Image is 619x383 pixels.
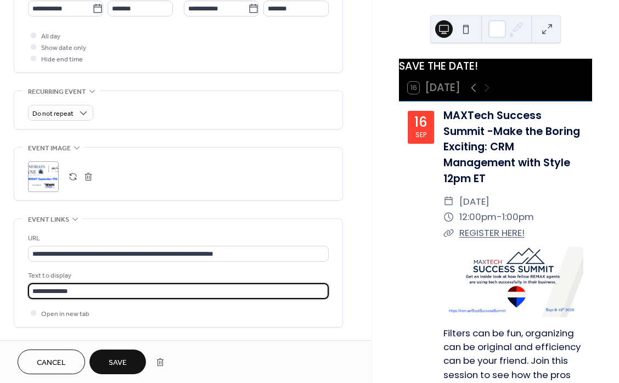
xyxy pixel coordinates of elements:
[18,350,85,374] button: Cancel
[41,54,83,65] span: Hide end time
[28,270,327,281] div: Text to display
[459,209,497,225] span: 12:00pm
[502,209,534,225] span: 1:00pm
[415,132,426,138] div: Sep
[443,108,580,186] a: MAXTech Success Summit -Make the Boring Exciting: CRM Management with Style 12pm ET
[399,59,592,75] div: SAVE THE DATE!
[28,214,69,226] span: Event links
[414,116,427,129] div: 16
[28,161,59,192] div: ;
[459,194,489,210] span: [DATE]
[443,225,454,241] div: ​
[41,308,89,320] span: Open in new tab
[443,194,454,210] div: ​
[41,31,60,42] span: All day
[37,357,66,369] span: Cancel
[459,226,525,239] a: REGISTER HERE!
[109,357,127,369] span: Save
[497,209,502,225] span: -
[89,350,146,374] button: Save
[28,233,327,244] div: URL
[28,143,71,154] span: Event image
[32,108,74,120] span: Do not repeat
[443,209,454,225] div: ​
[41,42,86,54] span: Show date only
[28,86,86,98] span: Recurring event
